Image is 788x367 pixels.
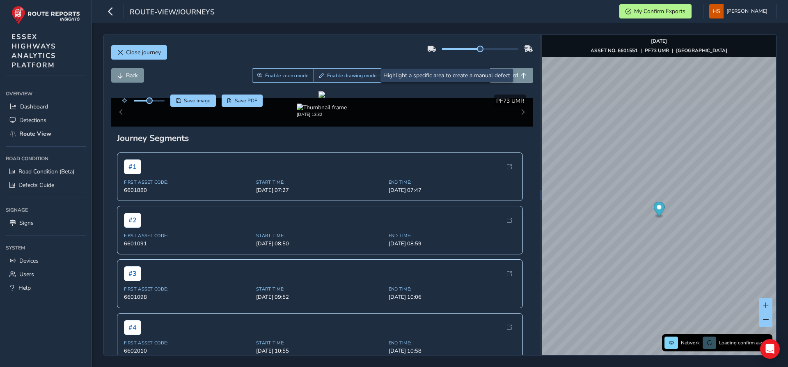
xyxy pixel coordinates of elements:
span: Route View [19,130,51,138]
a: Users [6,268,86,281]
span: Users [19,270,34,278]
span: [DATE] 08:59 [389,240,516,247]
span: # 2 [124,213,141,228]
span: First Asset Code: [124,286,252,292]
img: rr logo [11,6,80,24]
div: Road Condition [6,152,86,165]
a: Dashboard [6,100,86,113]
span: End Time: [389,233,516,239]
span: Network [681,339,700,346]
span: route-view/journeys [130,7,215,18]
span: First Asset Code: [124,233,252,239]
button: Forward [490,68,533,83]
span: [PERSON_NAME] [726,4,767,18]
button: PDF [222,95,263,107]
strong: PF73 UMR [645,47,669,54]
span: Devices [19,257,39,265]
div: | | [591,47,727,54]
span: Help [18,284,31,292]
div: System [6,242,86,254]
span: First Asset Code: [124,179,252,185]
div: Overview [6,88,86,100]
span: 6602010 [124,347,252,355]
strong: [GEOGRAPHIC_DATA] [676,47,727,54]
span: PF73 UMR [496,97,524,105]
span: # 1 [124,159,141,174]
span: [DATE] 08:50 [256,240,384,247]
span: Start Time: [256,233,384,239]
span: # 4 [124,320,141,335]
div: Open Intercom Messenger [760,339,780,359]
div: [DATE] 13:32 [297,111,347,118]
div: Journey Segments [117,132,527,144]
div: Signage [6,204,86,216]
span: Enable drawing mode [327,72,377,79]
span: My Confirm Exports [634,7,685,15]
a: Devices [6,254,86,268]
span: End Time: [389,286,516,292]
span: [DATE] 07:47 [389,187,516,194]
img: Thumbnail frame [297,104,347,111]
a: Defects Guide [6,178,86,192]
span: 6601098 [124,293,252,301]
img: diamond-layout [709,4,724,18]
a: Route View [6,127,86,141]
span: Detections [19,116,46,124]
span: ESSEX HIGHWAYS ANALYTICS PLATFORM [11,32,56,70]
span: First Asset Code: [124,340,252,346]
button: My Confirm Exports [619,4,692,18]
span: Back [126,72,138,79]
span: Defects Guide [18,181,54,189]
span: [DATE] 10:06 [389,293,516,301]
button: Save [170,95,216,107]
a: Signs [6,216,86,230]
span: 6601880 [124,187,252,194]
a: Help [6,281,86,295]
span: End Time: [389,340,516,346]
strong: [DATE] [651,38,667,44]
span: [DATE] 10:58 [389,347,516,355]
a: Detections [6,113,86,127]
span: Signs [19,219,34,227]
span: Save image [184,97,211,104]
button: Back [111,68,144,83]
button: [PERSON_NAME] [709,4,770,18]
button: Close journey [111,45,167,60]
span: # 3 [124,266,141,281]
span: Start Time: [256,179,384,185]
span: [DATE] 10:55 [256,347,384,355]
span: Close journey [126,48,161,56]
strong: ASSET NO. 6601551 [591,47,638,54]
span: Loading confirm assets [719,339,770,346]
span: Save PDF [235,97,257,104]
span: Start Time: [256,340,384,346]
span: Road Condition (Beta) [18,168,74,175]
span: [DATE] 07:27 [256,187,384,194]
span: Start Time: [256,286,384,292]
span: Dashboard [20,103,48,111]
span: Enable zoom mode [265,72,309,79]
span: 6601091 [124,240,252,247]
a: Road Condition (Beta) [6,165,86,178]
button: Draw [314,68,382,83]
button: Zoom [252,68,314,83]
div: Map marker [653,202,664,219]
span: Forward [496,72,518,79]
span: End Time: [389,179,516,185]
span: [DATE] 09:52 [256,293,384,301]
